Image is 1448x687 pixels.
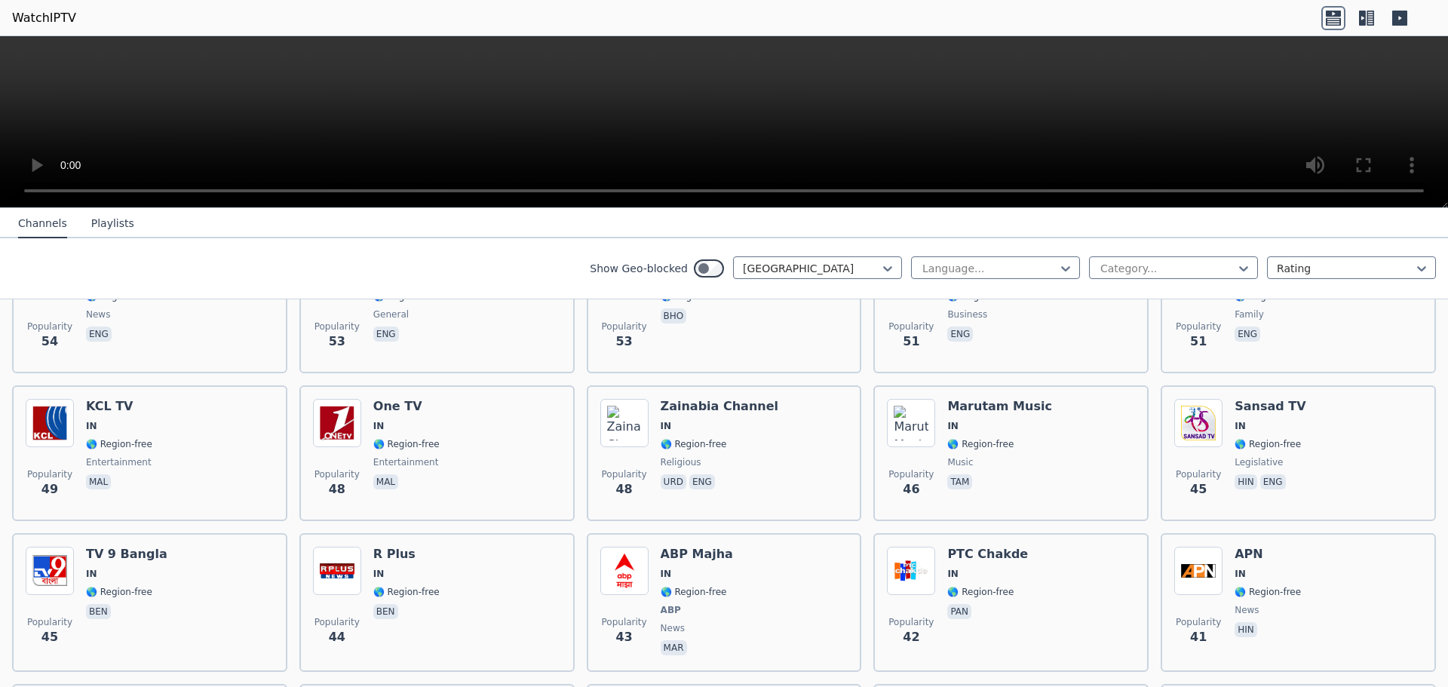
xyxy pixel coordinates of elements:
[602,616,647,628] span: Popularity
[86,547,167,562] h6: TV 9 Bangla
[888,468,934,480] span: Popularity
[1190,628,1207,646] span: 41
[373,327,399,342] p: eng
[373,456,439,468] span: entertainment
[86,604,111,619] p: ben
[947,604,971,619] p: pan
[313,399,361,447] img: One TV
[373,438,440,450] span: 🌎 Region-free
[86,399,152,414] h6: KCL TV
[1235,604,1259,616] span: news
[329,628,345,646] span: 44
[947,547,1028,562] h6: PTC Chakde
[86,308,110,320] span: news
[615,480,632,498] span: 48
[41,480,58,498] span: 49
[1235,456,1283,468] span: legislative
[329,480,345,498] span: 48
[373,586,440,598] span: 🌎 Region-free
[947,327,973,342] p: eng
[313,547,361,595] img: R Plus
[41,333,58,351] span: 54
[86,438,152,450] span: 🌎 Region-free
[602,320,647,333] span: Popularity
[661,586,727,598] span: 🌎 Region-free
[1235,568,1246,580] span: IN
[947,438,1014,450] span: 🌎 Region-free
[661,420,672,432] span: IN
[661,474,686,489] p: urd
[661,604,681,616] span: ABP
[689,474,715,489] p: eng
[615,333,632,351] span: 53
[1260,474,1286,489] p: eng
[947,456,973,468] span: music
[373,399,440,414] h6: One TV
[947,568,959,580] span: IN
[590,261,688,276] label: Show Geo-blocked
[661,438,727,450] span: 🌎 Region-free
[86,568,97,580] span: IN
[86,327,112,342] p: eng
[1235,308,1264,320] span: family
[12,9,76,27] a: WatchIPTV
[1235,547,1301,562] h6: APN
[373,604,398,619] p: ben
[947,420,959,432] span: IN
[86,474,111,489] p: mal
[373,568,385,580] span: IN
[86,456,152,468] span: entertainment
[903,628,919,646] span: 42
[947,474,972,489] p: tam
[1235,399,1305,414] h6: Sansad TV
[314,616,360,628] span: Popularity
[1174,399,1223,447] img: Sansad TV
[888,616,934,628] span: Popularity
[600,399,649,447] img: Zainabia Channel
[373,420,385,432] span: IN
[600,547,649,595] img: ABP Majha
[1190,333,1207,351] span: 51
[661,547,733,562] h6: ABP Majha
[1174,547,1223,595] img: APN
[903,480,919,498] span: 46
[1235,327,1260,342] p: eng
[1190,480,1207,498] span: 45
[947,586,1014,598] span: 🌎 Region-free
[314,468,360,480] span: Popularity
[661,399,778,414] h6: Zainabia Channel
[661,568,672,580] span: IN
[1235,586,1301,598] span: 🌎 Region-free
[1235,420,1246,432] span: IN
[661,308,687,324] p: bho
[661,640,687,655] p: mar
[373,474,398,489] p: mal
[314,320,360,333] span: Popularity
[602,468,647,480] span: Popularity
[615,628,632,646] span: 43
[373,547,440,562] h6: R Plus
[27,616,72,628] span: Popularity
[661,456,701,468] span: religious
[1235,438,1301,450] span: 🌎 Region-free
[86,586,152,598] span: 🌎 Region-free
[329,333,345,351] span: 53
[27,320,72,333] span: Popularity
[888,320,934,333] span: Popularity
[947,399,1052,414] h6: Marutam Music
[903,333,919,351] span: 51
[26,547,74,595] img: TV 9 Bangla
[887,547,935,595] img: PTC Chakde
[887,399,935,447] img: Marutam Music
[1176,616,1221,628] span: Popularity
[1235,622,1257,637] p: hin
[18,210,67,238] button: Channels
[661,622,685,634] span: news
[1176,468,1221,480] span: Popularity
[1235,474,1257,489] p: hin
[27,468,72,480] span: Popularity
[1176,320,1221,333] span: Popularity
[26,399,74,447] img: KCL TV
[947,308,987,320] span: business
[86,420,97,432] span: IN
